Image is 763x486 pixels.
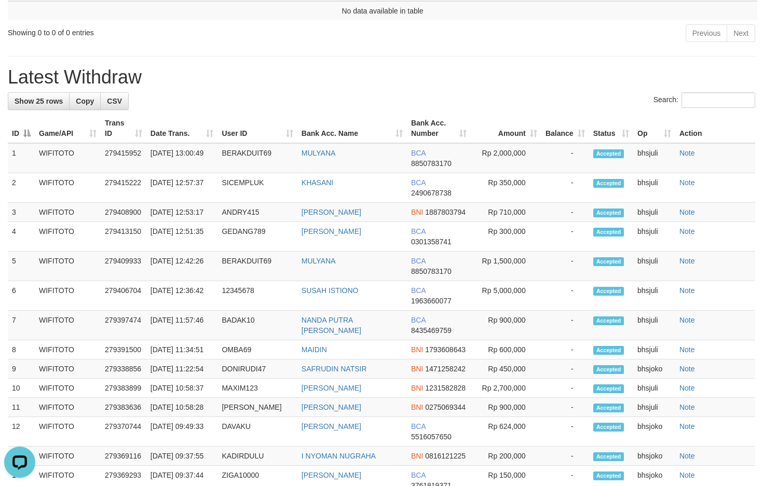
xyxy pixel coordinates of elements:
span: BNI [411,345,423,354]
span: Accepted [593,365,624,374]
td: WIFITOTO [35,252,101,281]
a: Note [679,316,695,324]
td: WIFITOTO [35,447,101,466]
td: Rp 624,000 [471,417,541,447]
a: [PERSON_NAME] [302,384,361,392]
span: BNI [411,403,423,411]
td: 9 [8,359,35,379]
td: WIFITOTO [35,359,101,379]
td: 279409933 [101,252,146,281]
td: Rp 900,000 [471,398,541,417]
td: bhsjuli [633,398,675,417]
td: Rp 2,000,000 [471,143,541,173]
td: WIFITOTO [35,281,101,311]
a: Note [679,208,695,216]
th: Game/API: activate to sort column ascending [35,114,101,143]
span: Copy 1471258242 to clipboard [425,365,466,373]
td: - [541,311,589,340]
a: SUSAH ISTIONO [302,286,359,295]
td: [DATE] 09:49:33 [146,417,218,447]
td: - [541,222,589,252]
th: Date Trans.: activate to sort column ascending [146,114,218,143]
td: 4 [8,222,35,252]
a: Note [679,365,695,373]
td: 6 [8,281,35,311]
td: WIFITOTO [35,203,101,222]
td: WIFITOTO [35,143,101,173]
div: Showing 0 to 0 of 0 entries [8,23,310,38]
span: Copy 2490678738 to clipboard [411,189,452,197]
td: bhsjoko [633,359,675,379]
td: bhsjuli [633,281,675,311]
td: - [541,398,589,417]
td: 279369116 [101,447,146,466]
span: Copy 1231582828 to clipboard [425,384,466,392]
td: - [541,359,589,379]
td: - [541,143,589,173]
td: 2 [8,173,35,203]
span: Copy [76,97,94,105]
a: Previous [686,24,727,42]
a: NANDA PUTRA [PERSON_NAME] [302,316,361,335]
td: [DATE] 10:58:37 [146,379,218,398]
span: Copy 8850783170 to clipboard [411,267,452,275]
td: 5 [8,252,35,281]
td: WIFITOTO [35,417,101,447]
span: Accepted [593,452,624,461]
a: [PERSON_NAME] [302,227,361,235]
td: Rp 2,700,000 [471,379,541,398]
td: GEDANG789 [217,222,297,252]
td: 279406704 [101,281,146,311]
span: BNI [411,452,423,460]
a: Next [727,24,755,42]
a: Note [679,452,695,460]
th: Op: activate to sort column ascending [633,114,675,143]
a: MAIDIN [302,345,327,354]
td: [DATE] 11:22:54 [146,359,218,379]
span: Copy 0275069344 to clipboard [425,403,466,411]
span: Copy 0816121225 to clipboard [425,452,466,460]
td: 12 [8,417,35,447]
th: Balance: activate to sort column ascending [541,114,589,143]
span: Copy 1963660077 to clipboard [411,297,452,305]
td: Rp 5,000,000 [471,281,541,311]
td: Rp 600,000 [471,340,541,359]
td: - [541,447,589,466]
span: Accepted [593,209,624,217]
td: [DATE] 10:58:28 [146,398,218,417]
a: Note [679,149,695,157]
td: [DATE] 12:42:26 [146,252,218,281]
td: 279383636 [101,398,146,417]
td: 8 [8,340,35,359]
span: BCA [411,422,426,431]
td: Rp 200,000 [471,447,541,466]
td: Rp 350,000 [471,173,541,203]
td: SICEMPLUK [217,173,297,203]
td: WIFITOTO [35,379,101,398]
td: 1 [8,143,35,173]
td: bhsjuli [633,173,675,203]
td: 279415222 [101,173,146,203]
td: 279397474 [101,311,146,340]
td: [DATE] 13:00:49 [146,143,218,173]
span: Accepted [593,384,624,393]
span: Show 25 rows [15,97,63,105]
span: Accepted [593,228,624,237]
td: 3 [8,203,35,222]
td: 279408900 [101,203,146,222]
a: Note [679,471,695,479]
td: [DATE] 12:57:37 [146,173,218,203]
td: 279391500 [101,340,146,359]
td: - [541,340,589,359]
span: BCA [411,257,426,265]
a: Note [679,178,695,187]
td: 279415952 [101,143,146,173]
td: Rp 300,000 [471,222,541,252]
a: Note [679,227,695,235]
td: bhsjoko [633,417,675,447]
th: Trans ID: activate to sort column ascending [101,114,146,143]
td: 279383899 [101,379,146,398]
span: Accepted [593,316,624,325]
td: [PERSON_NAME] [217,398,297,417]
td: bhsjuli [633,340,675,359]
